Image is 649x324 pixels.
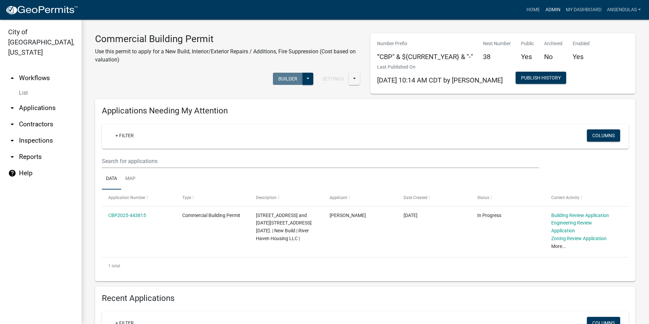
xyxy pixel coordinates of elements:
span: [DATE] 10:14 AM CDT by [PERSON_NAME] [377,76,503,84]
a: + Filter [110,129,139,142]
span: Current Activity [551,195,579,200]
h5: No [544,53,562,61]
span: 07/01/2025 [404,213,418,218]
button: Publish History [516,72,566,84]
a: CBP2025-443815 [108,213,146,218]
a: My Dashboard [563,3,604,16]
button: Builder [273,73,303,85]
datatable-header-cell: Current Activity [545,190,618,206]
wm-modal-confirm: Workflow Publish History [516,76,566,81]
span: Applicant [330,195,347,200]
span: In Progress [477,213,501,218]
span: 1800 North Highland Avenue and 1425-1625 Maplewood Drive. | New Build | River Haven Housing LLC | [256,213,312,241]
p: Public [521,40,534,47]
h5: “CBP" & ${CURRENT_YEAR} & "-" [377,53,473,61]
span: Dean Madagan [330,213,366,218]
a: Data [102,168,121,190]
h5: Yes [521,53,534,61]
a: ansendulas [604,3,644,16]
span: Commercial Building Permit [182,213,240,218]
h5: Yes [573,53,590,61]
i: arrow_drop_down [8,137,16,145]
datatable-header-cell: Status [471,190,544,206]
a: More... [551,244,566,249]
h3: Commercial Building Permit [95,33,360,45]
span: Date Created [404,195,427,200]
h4: Applications Needing My Attention [102,106,629,116]
datatable-header-cell: Application Number [102,190,175,206]
span: Description [256,195,277,200]
p: Number Prefix [377,40,473,47]
datatable-header-cell: Applicant [323,190,397,206]
p: Next Number [483,40,511,47]
datatable-header-cell: Type [175,190,249,206]
a: Engineering Review Application [551,220,592,233]
span: Type [182,195,191,200]
p: Last Published On [377,64,503,71]
a: Zoning Review Application [551,236,607,241]
p: Use this permit to apply for a New Build, Interior/Exterior Repairs / Additions, Fire Suppression... [95,48,360,64]
a: Map [121,168,140,190]
a: Home [524,3,543,16]
datatable-header-cell: Description [249,190,323,206]
h4: Recent Applications [102,293,629,303]
input: Search for applications [102,154,539,168]
span: Status [477,195,489,200]
i: arrow_drop_down [8,104,16,112]
span: Application Number [108,195,145,200]
p: Enabled [573,40,590,47]
i: arrow_drop_down [8,120,16,128]
p: Archived [544,40,562,47]
h5: 38 [483,53,511,61]
i: help [8,169,16,177]
button: Columns [587,129,620,142]
datatable-header-cell: Date Created [397,190,471,206]
a: Building Review Application [551,213,609,218]
a: Admin [543,3,563,16]
i: arrow_drop_up [8,74,16,82]
i: arrow_drop_down [8,153,16,161]
div: 1 total [102,257,629,274]
button: Settings [317,73,349,85]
